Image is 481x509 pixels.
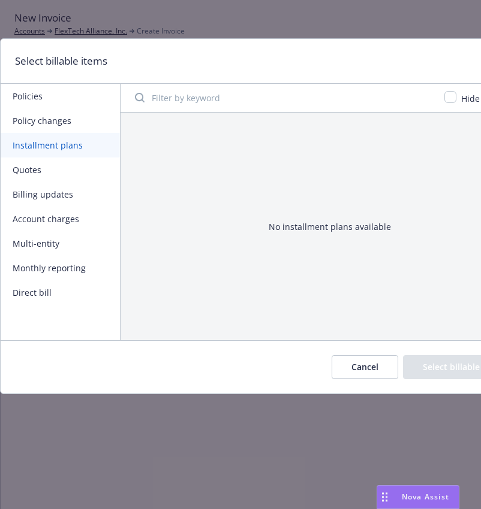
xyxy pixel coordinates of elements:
button: Cancel [332,355,398,379]
input: Filter by keyword [128,86,437,110]
div: Drag to move [377,486,392,508]
button: Monthly reporting [1,256,120,280]
h1: Select billable items [15,53,107,69]
button: Installment plans [1,133,120,157]
button: Policies [1,84,120,108]
button: Direct bill [1,280,120,305]
button: Nova Assist [377,485,459,509]
div: No installment plans available [269,220,391,233]
button: Policy changes [1,108,120,133]
button: Billing updates [1,182,120,207]
button: Account charges [1,207,120,231]
button: Multi-entity [1,231,120,256]
span: Nova Assist [402,492,449,502]
button: Quotes [1,157,120,182]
